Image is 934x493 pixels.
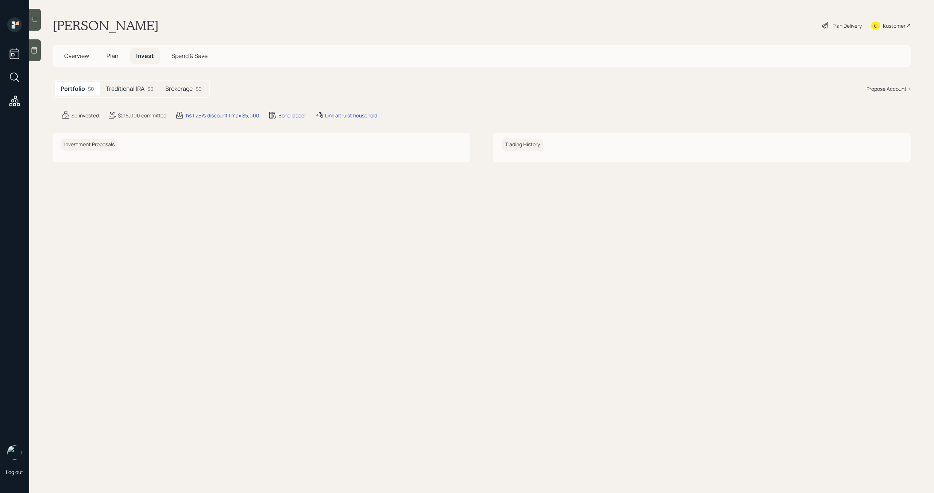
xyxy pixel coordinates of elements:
h6: Trading History [502,139,543,151]
div: $0 [196,85,202,93]
span: Overview [64,52,89,60]
div: $0 invested [72,112,99,119]
h5: Portfolio [61,85,85,92]
div: $0 [147,85,154,93]
div: Kustomer [883,22,906,30]
h5: Traditional IRA [106,85,144,92]
div: Propose Account + [867,85,911,93]
h5: Brokerage [165,85,193,92]
div: Bond ladder [278,112,306,119]
h6: Investment Proposals [61,139,117,151]
div: Plan Delivery [833,22,862,30]
div: $0 [88,85,94,93]
div: Link altruist household [325,112,377,119]
div: $216,000 committed [118,112,166,119]
h1: [PERSON_NAME] [53,18,159,34]
img: michael-russo-headshot.png [7,445,22,460]
span: Spend & Save [171,52,208,60]
div: Log out [6,469,23,475]
span: Plan [107,52,119,60]
span: Invest [136,52,154,60]
div: 1% | 25% discount | max $5,000 [185,112,259,119]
